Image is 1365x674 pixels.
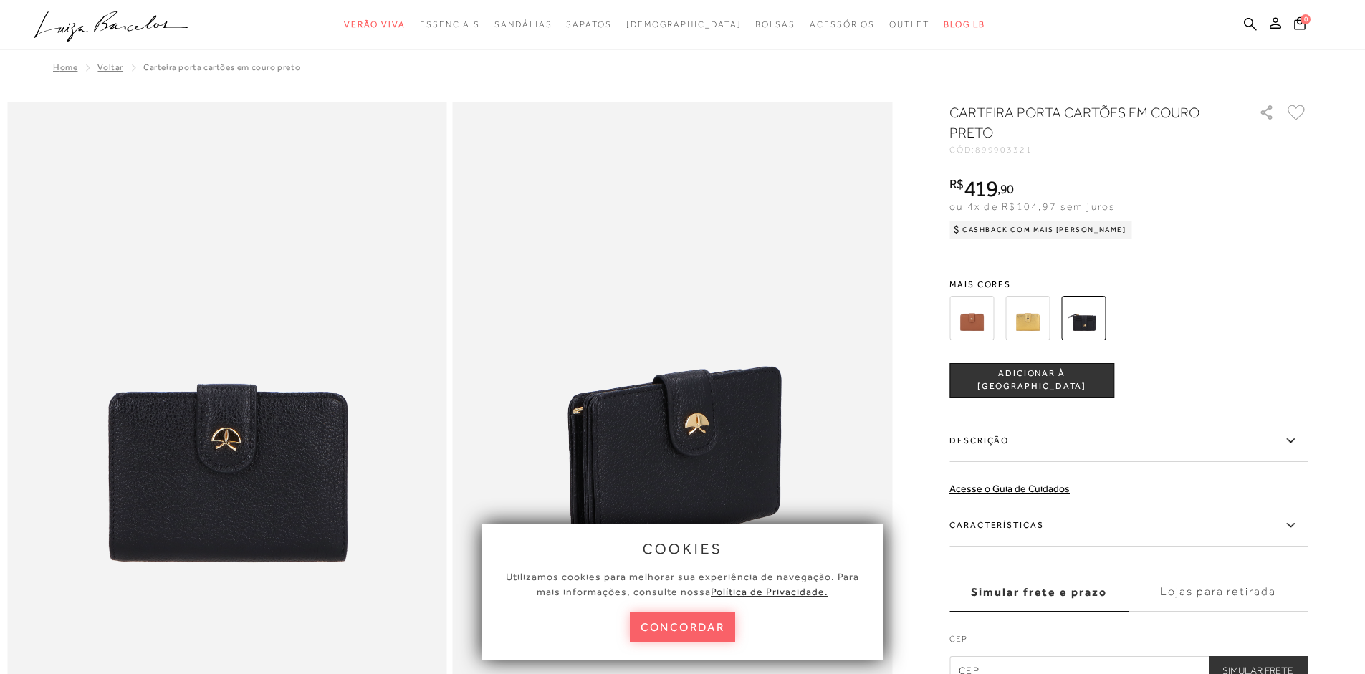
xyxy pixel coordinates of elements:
a: noSubCategoriesText [889,11,929,38]
a: noSubCategoriesText [755,11,795,38]
a: noSubCategoriesText [810,11,875,38]
a: noSubCategoriesText [566,11,611,38]
label: Características [949,505,1308,547]
span: BLOG LB [944,19,985,29]
a: Acesse o Guia de Cuidados [949,483,1070,494]
div: Cashback com Mais [PERSON_NAME] [949,221,1132,239]
label: Lojas para retirada [1129,573,1308,612]
span: ADICIONAR À [GEOGRAPHIC_DATA] [950,367,1113,393]
span: CARTEIRA PORTA CARTÕES EM COURO PRETO [143,62,300,72]
img: CARTEIRA PORTA CARTÕES EM COURO PRETO [1061,296,1106,340]
a: noSubCategoriesText [494,11,552,38]
i: R$ [949,178,964,191]
span: Outlet [889,19,929,29]
a: Voltar [97,62,123,72]
img: CARTEIRA PORTA CARTÕES EM COURO METALIZADO OURO [1005,296,1050,340]
a: noSubCategoriesText [420,11,480,38]
button: 0 [1290,16,1310,35]
span: Essenciais [420,19,480,29]
label: Descrição [949,420,1308,462]
span: [DEMOGRAPHIC_DATA] [626,19,742,29]
img: CARTEIRA PORTA CARTÕES EM COURO CARAMELO [949,296,994,340]
span: ou 4x de R$104,97 sem juros [949,201,1115,212]
span: Bolsas [755,19,795,29]
span: 0 [1301,14,1311,24]
a: noSubCategoriesText [626,11,742,38]
a: noSubCategoriesText [344,11,406,38]
span: 419 [964,175,997,201]
button: ADICIONAR À [GEOGRAPHIC_DATA] [949,363,1114,398]
span: 899903321 [975,145,1033,155]
h1: CARTEIRA PORTA CARTÕES EM COURO PRETO [949,102,1218,143]
i: , [997,183,1014,196]
button: concordar [630,612,736,642]
a: Home [53,62,77,72]
label: Simular frete e prazo [949,573,1129,612]
span: 90 [1000,181,1014,196]
div: CÓD: [949,145,1236,154]
label: CEP [949,632,1308,653]
span: Mais cores [949,280,1308,289]
a: BLOG LB [944,11,985,38]
span: cookies [643,541,723,557]
span: Utilizamos cookies para melhorar sua experiência de navegação. Para mais informações, consulte nossa [506,571,859,597]
span: Sapatos [566,19,611,29]
span: Verão Viva [344,19,406,29]
a: Política de Privacidade. [711,586,828,597]
span: Sandálias [494,19,552,29]
span: Acessórios [810,19,875,29]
